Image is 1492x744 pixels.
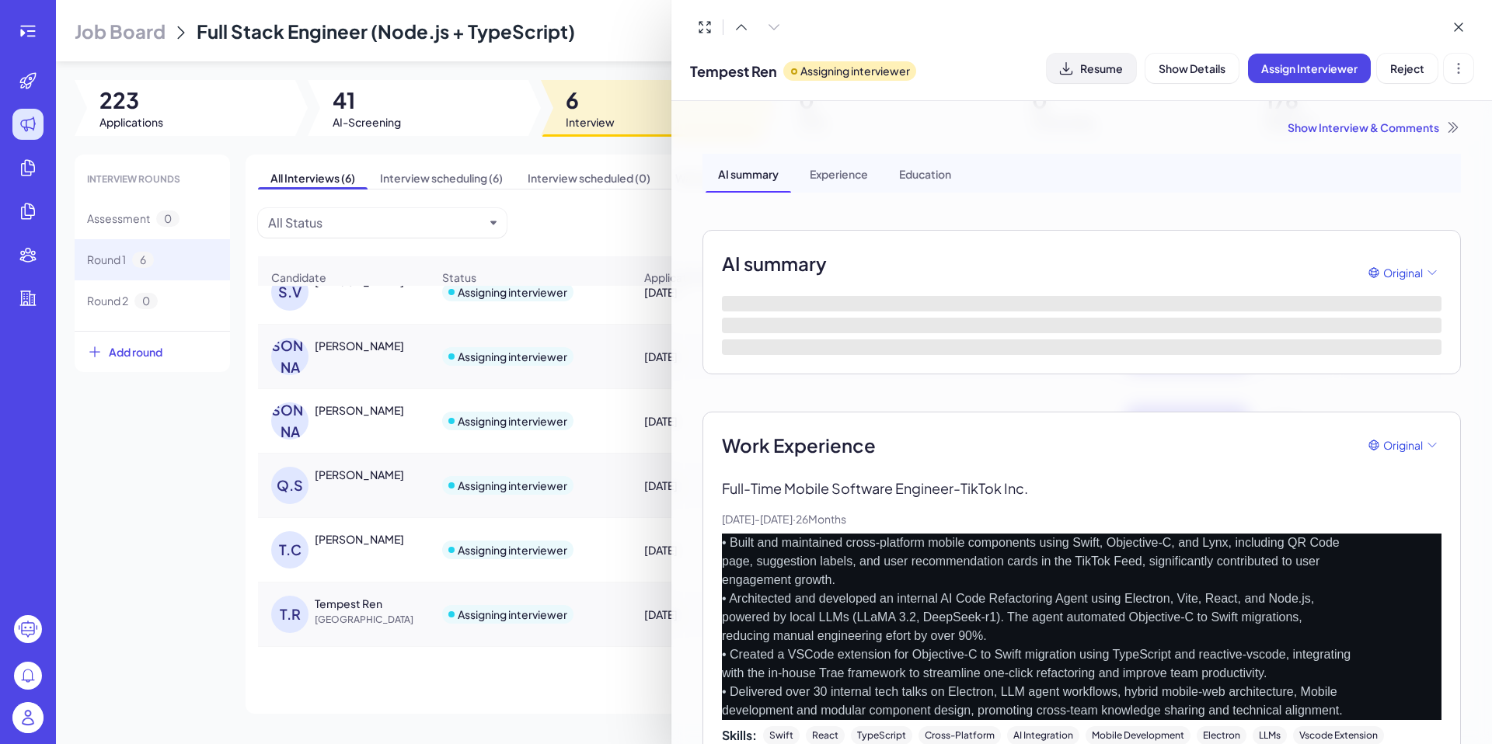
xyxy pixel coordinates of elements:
[702,120,1461,135] div: Show Interview & Comments
[690,61,777,82] span: Tempest Ren
[1145,54,1239,83] button: Show Details
[1159,61,1225,75] span: Show Details
[722,511,1441,527] p: [DATE] - [DATE] · 26 Months
[722,249,827,277] h2: AI summary
[706,154,791,193] div: AI summary
[1377,54,1438,83] button: Reject
[722,478,1441,499] p: Full-Time Mobile Software Engineer - TikTok Inc.
[1383,265,1423,281] span: Original
[1261,61,1358,75] span: Assign Interviewer
[1047,54,1136,83] button: Resume
[722,431,876,459] span: Work Experience
[887,154,964,193] div: Education
[797,154,880,193] div: Experience
[1248,54,1371,83] button: Assign Interviewer
[722,534,1441,720] p: • Built and maintained cross-platform mobile components using Swift, Objective-C, and Lynx, inclu...
[1390,61,1424,75] span: Reject
[1080,61,1123,75] span: Resume
[1383,437,1423,454] span: Original
[800,63,910,79] p: Assigning interviewer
